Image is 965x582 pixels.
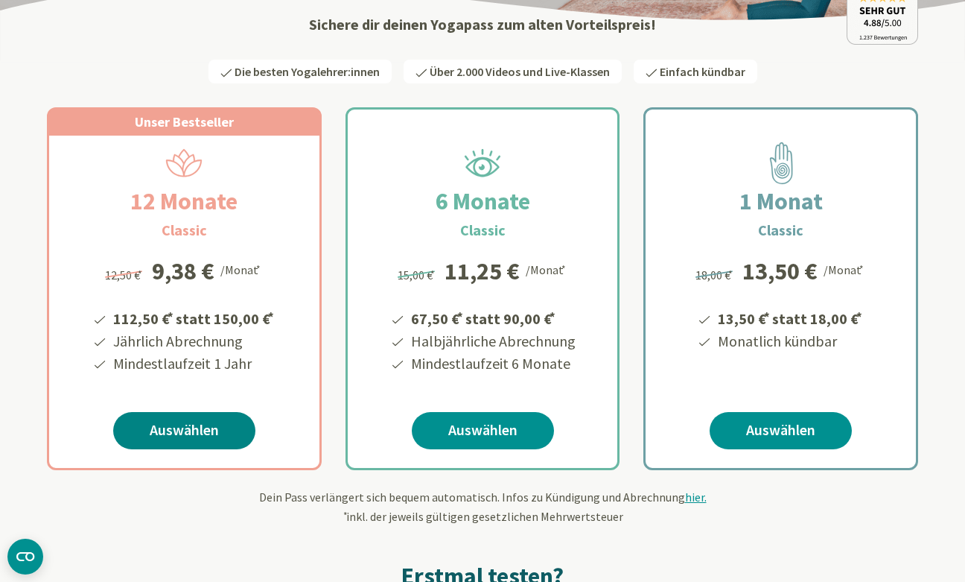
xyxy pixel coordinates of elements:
[430,64,610,79] span: Über 2.000 Videos und Live-Klassen
[400,183,566,219] h2: 6 Monate
[409,305,576,330] li: 67,50 € statt 90,00 €
[460,219,506,241] h3: Classic
[409,352,576,375] li: Mindestlaufzeit 6 Monate
[135,113,234,130] span: Unser Bestseller
[309,15,656,34] strong: Sichere dir deinen Yogapass zum alten Vorteilspreis!
[235,64,380,79] span: Die besten Yogalehrer:innen
[704,183,859,219] h2: 1 Monat
[220,259,263,279] div: /Monat
[716,330,864,352] li: Monatlich kündbar
[162,219,207,241] h3: Classic
[111,330,276,352] li: Jährlich Abrechnung
[685,490,707,504] span: hier.
[660,64,745,79] span: Einfach kündbar
[695,268,735,282] span: 18,00 €
[526,259,568,279] div: /Monat
[409,330,576,352] li: Halbjährliche Abrechnung
[742,259,818,283] div: 13,50 €
[342,509,623,524] span: inkl. der jeweils gültigen gesetzlichen Mehrwertsteuer
[152,259,214,283] div: 9,38 €
[47,488,918,525] div: Dein Pass verlängert sich bequem automatisch. Infos zu Kündigung und Abrechnung
[105,268,144,282] span: 12,50 €
[412,412,554,449] a: Auswählen
[398,268,437,282] span: 15,00 €
[7,539,43,575] button: CMP-Widget öffnen
[111,352,276,375] li: Mindestlaufzeit 1 Jahr
[716,305,864,330] li: 13,50 € statt 18,00 €
[113,412,255,449] a: Auswählen
[111,305,276,330] li: 112,50 € statt 150,00 €
[710,412,852,449] a: Auswählen
[445,259,520,283] div: 11,25 €
[824,259,866,279] div: /Monat
[95,183,273,219] h2: 12 Monate
[758,219,803,241] h3: Classic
